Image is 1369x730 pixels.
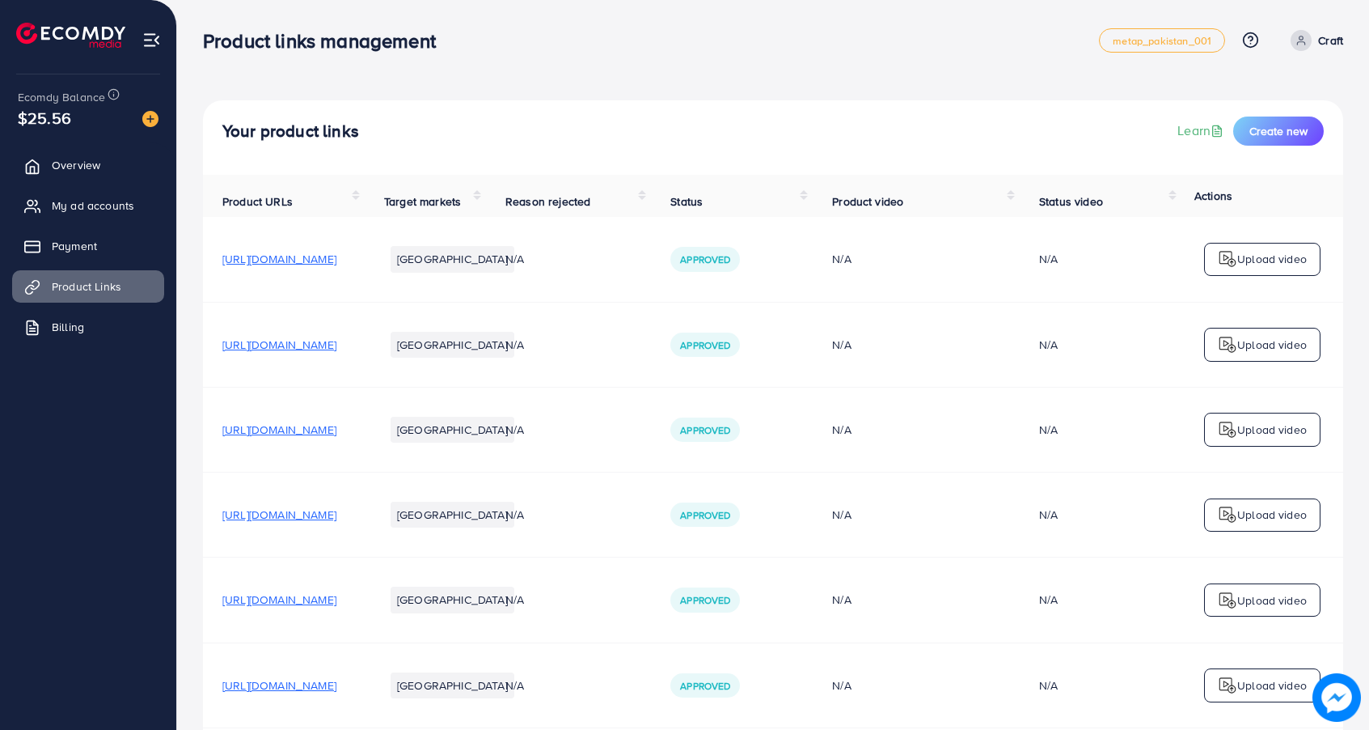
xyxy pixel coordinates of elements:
[680,253,730,266] span: Approved
[1237,676,1307,695] p: Upload video
[505,422,524,438] span: N/A
[680,423,730,437] span: Approved
[832,422,1000,438] div: N/A
[1218,420,1237,439] img: logo
[222,251,336,267] span: [URL][DOMAIN_NAME]
[680,338,730,352] span: Approved
[1218,505,1237,524] img: logo
[505,507,524,523] span: N/A
[680,508,730,522] span: Approved
[222,337,336,353] span: [URL][DOMAIN_NAME]
[832,592,1000,608] div: N/A
[1237,249,1307,269] p: Upload video
[680,593,730,607] span: Approved
[505,592,524,608] span: N/A
[1039,507,1058,523] div: N/A
[1237,420,1307,439] p: Upload video
[1177,121,1227,140] a: Learn
[505,193,590,210] span: Reason rejected
[1218,591,1237,610] img: logo
[1039,592,1058,608] div: N/A
[391,673,514,698] li: [GEOGRAPHIC_DATA]
[832,507,1000,523] div: N/A
[391,502,514,528] li: [GEOGRAPHIC_DATA]
[1039,251,1058,267] div: N/A
[1313,674,1359,720] img: image
[505,677,524,694] span: N/A
[832,193,903,210] span: Product video
[18,89,105,105] span: Ecomdy Balance
[12,149,164,181] a: Overview
[18,106,71,129] span: $25.56
[52,238,97,254] span: Payment
[222,677,336,694] span: [URL][DOMAIN_NAME]
[1318,31,1343,50] p: Craft
[222,193,293,210] span: Product URLs
[391,587,514,613] li: [GEOGRAPHIC_DATA]
[1218,676,1237,695] img: logo
[1237,591,1307,610] p: Upload video
[222,592,336,608] span: [URL][DOMAIN_NAME]
[1099,28,1225,53] a: metap_pakistan_001
[670,193,703,210] span: Status
[832,337,1000,353] div: N/A
[1237,505,1307,524] p: Upload video
[203,29,449,53] h3: Product links management
[52,157,100,173] span: Overview
[142,31,161,49] img: menu
[1039,337,1058,353] div: N/A
[1249,123,1308,139] span: Create new
[1194,188,1232,204] span: Actions
[222,121,359,142] h4: Your product links
[391,246,514,272] li: [GEOGRAPHIC_DATA]
[1233,117,1324,146] button: Create new
[505,337,524,353] span: N/A
[12,230,164,262] a: Payment
[52,319,84,335] span: Billing
[1113,36,1211,46] span: metap_pakistan_001
[391,332,514,358] li: [GEOGRAPHIC_DATA]
[1218,335,1237,354] img: logo
[1284,30,1343,51] a: Craft
[1039,677,1058,694] div: N/A
[16,23,125,48] img: logo
[1039,193,1103,210] span: Status video
[222,422,336,438] span: [URL][DOMAIN_NAME]
[142,111,158,127] img: image
[832,677,1000,694] div: N/A
[52,197,134,214] span: My ad accounts
[12,270,164,303] a: Product Links
[52,278,121,295] span: Product Links
[1218,249,1237,269] img: logo
[391,417,514,443] li: [GEOGRAPHIC_DATA]
[384,193,461,210] span: Target markets
[222,507,336,523] span: [URL][DOMAIN_NAME]
[12,189,164,222] a: My ad accounts
[505,251,524,267] span: N/A
[680,679,730,693] span: Approved
[1237,335,1307,354] p: Upload video
[12,311,164,343] a: Billing
[1039,422,1058,438] div: N/A
[832,251,1000,267] div: N/A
